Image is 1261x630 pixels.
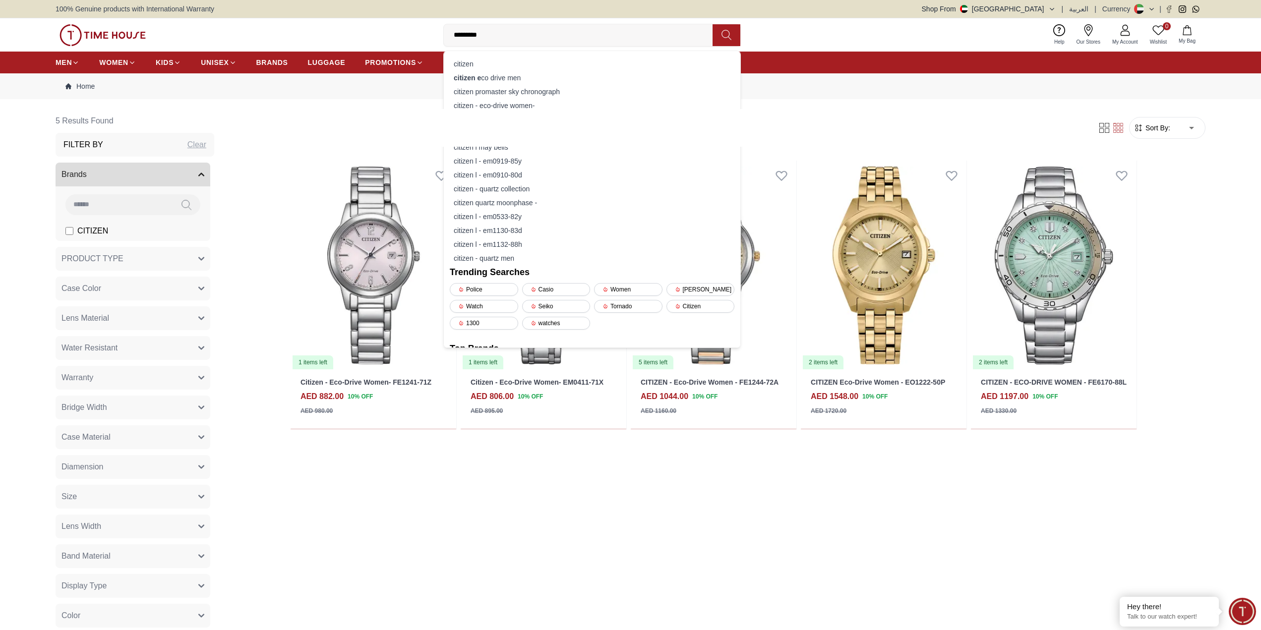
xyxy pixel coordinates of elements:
[518,392,543,401] span: 10 % OFF
[56,4,214,14] span: 100% Genuine products with International Warranty
[56,54,79,71] a: MEN
[56,109,214,133] h6: 5 Results Found
[56,306,210,330] button: Lens Material
[971,161,1137,370] img: CITIZEN - ECO-DRIVE WOMEN - FE6170-88L
[641,378,779,386] a: CITIZEN - Eco-Drive Women - FE1244-72A
[1048,22,1071,48] a: Help
[187,139,206,151] div: Clear
[471,406,503,415] div: AED 895.00
[56,604,210,628] button: Color
[291,161,456,370] a: Citizen - Eco-Drive Women- FE1241-71Z1 items left
[1165,5,1173,13] a: Facebook
[1192,5,1200,13] a: Whatsapp
[61,461,103,473] span: Diamension
[56,163,210,186] button: Brands
[63,139,103,151] h3: Filter By
[1073,38,1104,46] span: Our Stores
[61,401,107,413] span: Bridge Width
[450,99,734,113] div: citizen - eco-drive women-
[1069,4,1088,14] span: العربية
[300,391,344,402] h4: AED 882.00
[1146,38,1171,46] span: Wishlist
[1159,4,1161,14] span: |
[666,300,735,313] div: Citizen
[1173,23,1201,47] button: My Bag
[450,168,734,182] div: citizen l - em0910-80d
[450,265,734,279] h2: Trending Searches
[692,392,718,401] span: 10 % OFF
[61,372,93,384] span: Warranty
[1179,5,1186,13] a: Instagram
[308,57,346,67] span: LUGGAGE
[56,515,210,538] button: Lens Width
[522,283,591,296] div: Casio
[971,161,1137,370] a: CITIZEN - ECO-DRIVE WOMEN - FE6170-88L2 items left
[156,57,174,67] span: KIDS
[256,57,288,67] span: BRANDS
[99,54,136,71] a: WOMEN
[1134,123,1170,133] button: Sort By:
[1050,38,1069,46] span: Help
[56,336,210,360] button: Water Resistant
[450,196,734,210] div: citizen quartz moonphase -
[1175,37,1200,45] span: My Bag
[960,5,968,13] img: United Arab Emirates
[450,317,518,330] div: 1300
[450,182,734,196] div: citizen - quartz collection
[300,406,333,415] div: AED 980.00
[56,277,210,300] button: Case Color
[293,355,333,369] div: 1 items left
[1102,4,1135,14] div: Currency
[450,251,734,265] div: citizen - quartz men
[56,396,210,419] button: Bridge Width
[56,574,210,598] button: Display Type
[61,169,87,180] span: Brands
[61,253,123,265] span: PRODUCT TYPE
[981,378,1127,386] a: CITIZEN - ECO-DRIVE WOMEN - FE6170-88L
[666,283,735,296] div: [PERSON_NAME]
[450,210,734,224] div: citizen l - em0533-82y
[300,378,431,386] a: Citizen - Eco-Drive Women- FE1241-71Z
[65,81,95,91] a: Home
[1144,22,1173,48] a: 0Wishlist
[522,300,591,313] div: Seiko
[61,431,111,443] span: Case Material
[56,57,72,67] span: MEN
[450,283,518,296] div: Police
[156,54,181,71] a: KIDS
[811,378,945,386] a: CITIZEN Eco-Drive Women - EO1222-50P
[450,342,734,355] h2: Top Brands
[61,283,101,294] span: Case Color
[922,4,1056,14] button: Shop From[GEOGRAPHIC_DATA]
[1229,598,1256,625] div: Chat Widget
[450,140,734,154] div: citizen l may bells
[77,225,108,237] span: CITIZEN
[1062,4,1064,14] span: |
[61,312,109,324] span: Lens Material
[1163,22,1171,30] span: 0
[308,54,346,71] a: LUGGAGE
[99,57,128,67] span: WOMEN
[811,406,846,415] div: AED 1720.00
[291,161,456,370] img: Citizen - Eco-Drive Women- FE1241-71Z
[56,455,210,479] button: Diamension
[463,355,503,369] div: 1 items left
[348,392,373,401] span: 10 % OFF
[201,57,229,67] span: UNISEX
[973,355,1014,369] div: 2 items left
[450,300,518,313] div: Watch
[801,161,966,370] img: CITIZEN Eco-Drive Women - EO1222-50P
[56,73,1205,99] nav: Breadcrumb
[56,366,210,390] button: Warranty
[56,485,210,509] button: Size
[61,520,101,532] span: Lens Width
[633,355,673,369] div: 5 items left
[61,342,118,354] span: Water Resistant
[65,227,73,235] input: CITIZEN
[1071,22,1106,48] a: Our Stores
[454,74,481,82] strong: citizen e
[862,392,888,401] span: 10 % OFF
[1032,392,1058,401] span: 10 % OFF
[522,317,591,330] div: watches
[641,391,688,402] h4: AED 1044.00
